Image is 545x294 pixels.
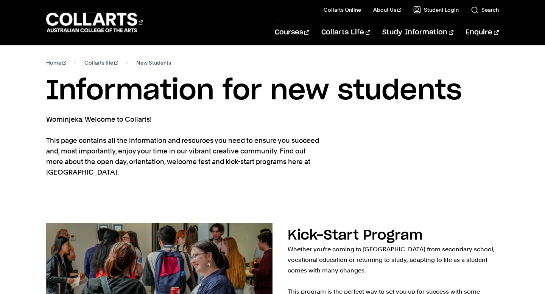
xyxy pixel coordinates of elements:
[471,6,499,14] a: Search
[466,20,498,45] a: Enquire
[84,57,118,68] a: Collarts life
[382,20,453,45] a: Study Information
[136,57,171,68] span: New Students
[413,6,459,14] a: Student Login
[321,20,370,45] a: Collarts Life
[373,6,401,14] a: About Us
[46,57,66,68] a: Home
[46,114,322,178] p: Wominjeka. Welcome to Collarts! This page contains all the information and resources you need to ...
[275,20,309,45] a: Courses
[288,229,423,242] h2: Kick-Start Program
[46,74,498,108] h1: Information for new students
[46,12,143,33] div: Go to homepage
[324,6,361,14] a: Collarts Online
